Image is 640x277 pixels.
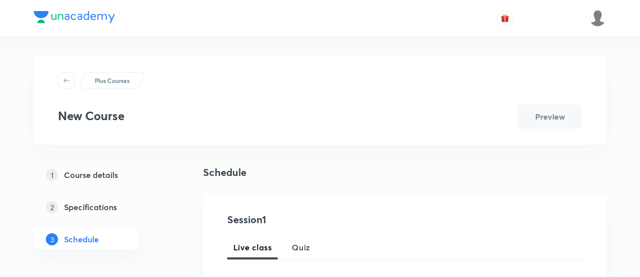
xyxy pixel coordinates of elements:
[46,169,58,181] p: 1
[589,10,606,27] img: Mustafa kamal
[227,212,411,227] h4: Session 1
[34,11,115,26] a: Company Logo
[34,165,171,185] a: 1Course details
[64,233,99,245] h5: Schedule
[64,201,117,213] h5: Specifications
[497,10,513,26] button: avatar
[500,14,509,23] img: avatar
[518,105,582,129] button: Preview
[95,76,130,85] p: Plus Courses
[64,169,118,181] h5: Course details
[292,241,310,253] span: Quiz
[34,197,171,217] a: 2Specifications
[233,241,272,253] span: Live class
[46,233,58,245] p: 3
[58,109,124,123] h3: New Course
[203,165,246,180] h4: Schedule
[34,11,115,23] img: Company Logo
[46,201,58,213] p: 2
